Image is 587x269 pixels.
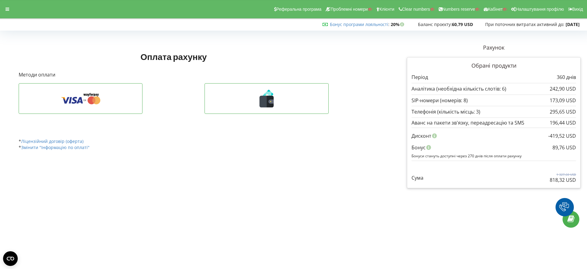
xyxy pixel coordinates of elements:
a: Ліцензійний договір (оферта) [21,138,83,144]
button: Open CMP widget [3,251,18,266]
strong: 20% [391,21,406,27]
p: 818,32 USD [550,177,576,184]
span: Вихід [572,7,583,12]
span: Numbers reserve [442,7,475,12]
div: 89,76 USD [552,142,576,153]
p: 173,09 USD [550,97,576,104]
p: Телефонія (кількість місць: 3) [412,108,480,115]
p: 295,65 USD [550,108,576,115]
div: 196,44 USD [550,120,576,125]
span: Кабінет [488,7,503,12]
div: Аванс на пакети зв'язку, переадресацію та SMS [412,120,576,125]
span: Клієнти [379,7,394,12]
span: Баланс проєкту: [418,21,452,27]
span: Налаштування профілю [516,7,564,12]
p: Рахунок [407,44,581,52]
strong: [DATE] [566,21,580,27]
p: Період [412,74,428,81]
div: -419,52 USD [548,130,576,142]
span: Clear numbers [402,7,430,12]
div: Бонус [412,142,576,153]
span: : [330,21,389,27]
p: Бонуси стануть доступні через 270 днів після оплати рахунку [412,153,576,159]
span: При поточних витратах активний до: [485,21,564,27]
strong: 60,79 USD [452,21,473,27]
p: Методи оплати [19,71,329,78]
p: Аналітика (необхідна кількість слотів: 6) [412,85,506,92]
p: SIP-номери (номерів: 8) [412,97,468,104]
span: Реферальна програма [276,7,322,12]
p: Сума [412,174,423,181]
p: Обрані продукти [412,62,576,70]
a: Бонус програми лояльності [330,21,388,27]
span: Проблемні номери [330,7,368,12]
p: 360 днів [557,74,576,81]
a: Змінити "Інформацію по оплаті" [21,144,90,150]
p: 1 327,60 USD [550,172,576,177]
div: Дисконт [412,130,576,142]
p: 242,90 USD [550,85,576,92]
h1: Оплата рахунку [19,51,329,62]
